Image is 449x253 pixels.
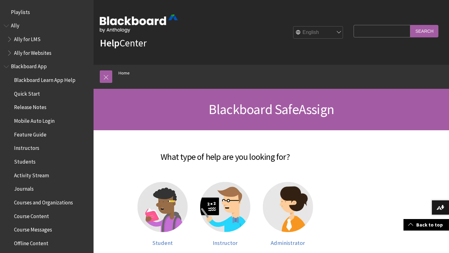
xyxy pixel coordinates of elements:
[11,21,19,29] span: Ally
[200,182,250,246] a: Instructor help Instructor
[14,211,49,219] span: Course Content
[152,239,173,246] span: Student
[14,88,40,97] span: Quick Start
[213,239,238,246] span: Instructor
[14,116,55,124] span: Mobile Auto Login
[14,34,41,42] span: Ally for LMS
[14,170,49,179] span: Activity Stream
[100,37,119,49] strong: Help
[14,48,51,56] span: Ally for Websites
[14,75,75,83] span: Blackboard Learn App Help
[100,143,350,163] h2: What type of help are you looking for?
[14,102,46,111] span: Release Notes
[293,26,343,39] select: Site Language Selector
[100,15,178,33] img: Blackboard by Anthology
[4,21,90,58] nav: Book outline for Anthology Ally Help
[263,182,313,232] img: Administrator help
[403,219,449,231] a: Back to top
[138,182,188,232] img: Student help
[263,182,313,246] a: Administrator help Administrator
[271,239,305,246] span: Administrator
[14,129,46,138] span: Feature Guide
[11,61,47,70] span: Blackboard App
[14,156,36,165] span: Students
[410,25,438,37] input: Search
[14,197,73,206] span: Courses and Organizations
[14,184,34,192] span: Journals
[118,69,130,77] a: Home
[14,143,39,151] span: Instructors
[209,101,334,118] span: Blackboard SafeAssign
[14,238,48,246] span: Offline Content
[100,37,147,49] a: HelpCenter
[14,225,52,233] span: Course Messages
[11,7,30,15] span: Playlists
[4,7,90,17] nav: Book outline for Playlists
[138,182,188,246] a: Student help Student
[200,182,250,232] img: Instructor help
